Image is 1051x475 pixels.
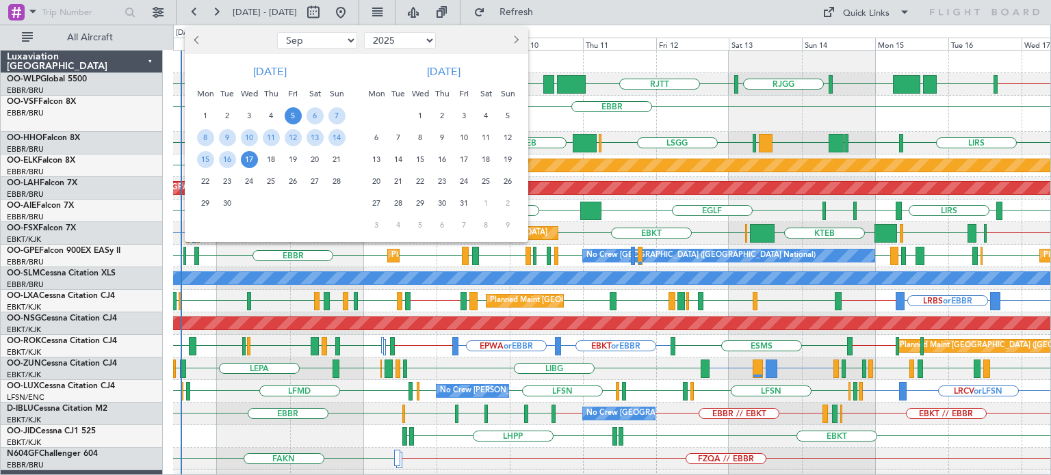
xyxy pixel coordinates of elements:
select: Select month [277,32,357,49]
div: 16-10-2025 [431,148,453,170]
span: 7 [390,129,407,146]
div: Wed [409,83,431,105]
div: Mon [194,83,216,105]
div: Tue [216,83,238,105]
span: 5 [285,107,302,124]
div: 29-10-2025 [409,192,431,214]
span: 4 [478,107,495,124]
div: 30-9-2025 [216,192,238,214]
div: 25-9-2025 [260,170,282,192]
span: 3 [241,107,258,124]
div: 22-10-2025 [409,170,431,192]
span: 21 [328,151,346,168]
span: 24 [241,173,258,190]
span: 29 [412,195,429,212]
span: 22 [197,173,214,190]
div: 2-9-2025 [216,105,238,126]
div: 14-9-2025 [326,126,348,148]
span: 31 [456,195,473,212]
span: 23 [434,173,451,190]
div: 28-9-2025 [326,170,348,192]
div: 7-9-2025 [326,105,348,126]
div: 15-10-2025 [409,148,431,170]
span: 30 [434,195,451,212]
div: 17-10-2025 [453,148,475,170]
div: 12-10-2025 [497,126,519,148]
div: 6-10-2025 [365,126,387,148]
div: 3-9-2025 [238,105,260,126]
div: 1-10-2025 [409,105,431,126]
div: Sun [497,83,519,105]
div: 21-9-2025 [326,148,348,170]
span: 8 [478,217,495,234]
div: 24-9-2025 [238,170,260,192]
span: 19 [499,151,517,168]
span: 30 [219,195,236,212]
div: 27-9-2025 [304,170,326,192]
span: 29 [197,195,214,212]
span: 5 [499,107,517,124]
div: 17-9-2025 [238,148,260,170]
div: 9-11-2025 [497,214,519,236]
span: 16 [219,151,236,168]
div: 19-10-2025 [497,148,519,170]
div: 24-10-2025 [453,170,475,192]
div: 30-10-2025 [431,192,453,214]
span: 17 [241,151,258,168]
div: 3-10-2025 [453,105,475,126]
div: 29-9-2025 [194,192,216,214]
span: 6 [368,129,385,146]
span: 11 [263,129,280,146]
div: 4-11-2025 [387,214,409,236]
div: 25-10-2025 [475,170,497,192]
span: 3 [456,107,473,124]
div: Wed [238,83,260,105]
span: 2 [219,107,236,124]
div: Fri [453,83,475,105]
div: Sun [326,83,348,105]
div: 9-9-2025 [216,126,238,148]
span: 17 [456,151,473,168]
div: 22-9-2025 [194,170,216,192]
span: 23 [219,173,236,190]
div: Fri [282,83,304,105]
div: 5-9-2025 [282,105,304,126]
span: 27 [307,173,324,190]
div: 31-10-2025 [453,192,475,214]
span: 12 [285,129,302,146]
span: 19 [285,151,302,168]
span: 20 [307,151,324,168]
div: Sat [304,83,326,105]
div: 26-10-2025 [497,170,519,192]
span: 2 [434,107,451,124]
div: 27-10-2025 [365,192,387,214]
div: 7-10-2025 [387,126,409,148]
div: 15-9-2025 [194,148,216,170]
div: 8-10-2025 [409,126,431,148]
div: Mon [365,83,387,105]
span: 26 [285,173,302,190]
span: 14 [328,129,346,146]
span: 8 [412,129,429,146]
span: 14 [390,151,407,168]
span: 18 [263,151,280,168]
span: 1 [197,107,214,124]
div: 11-9-2025 [260,126,282,148]
div: 2-10-2025 [431,105,453,126]
button: Previous month [190,29,205,51]
div: 7-11-2025 [453,214,475,236]
div: 11-10-2025 [475,126,497,148]
span: 28 [328,173,346,190]
div: 20-9-2025 [304,148,326,170]
span: 2 [499,195,517,212]
div: Sat [475,83,497,105]
div: 13-9-2025 [304,126,326,148]
div: 1-9-2025 [194,105,216,126]
div: 21-10-2025 [387,170,409,192]
span: 1 [412,107,429,124]
span: 13 [307,129,324,146]
span: 22 [412,173,429,190]
span: 28 [390,195,407,212]
span: 1 [478,195,495,212]
div: 16-9-2025 [216,148,238,170]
